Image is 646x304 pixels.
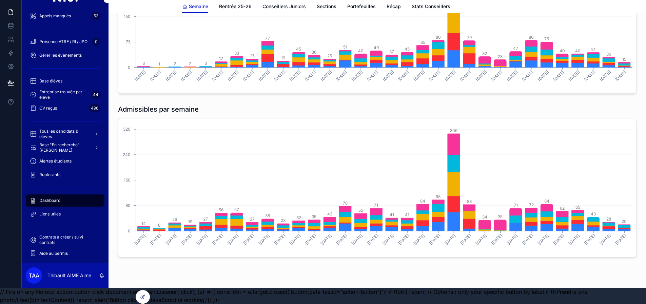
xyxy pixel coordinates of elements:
span: Entreprise trouvée par élève [39,89,88,100]
div: 44 [91,91,100,99]
a: Liens utiles [26,208,104,220]
a: Gérer les évènements [26,49,104,61]
tspan: 45 [405,46,410,52]
a: Base "En recherche" [PERSON_NAME] [26,141,104,154]
tspan: 36 [312,50,316,55]
div: 53 [92,12,100,20]
tspan: [DATE] [521,69,534,82]
tspan: 3 [142,61,145,66]
tspan: [DATE] [351,69,364,82]
tspan: 40 [358,48,364,53]
tspan: [DATE] [319,69,332,82]
h1: Admissibles par semaine [118,104,199,114]
tspan: 80 [436,35,441,40]
tspan: [DATE] [475,69,488,82]
tspan: 80 [529,35,534,40]
tspan: 62 [560,206,565,211]
span: Semaine [189,3,208,10]
span: Base "En recherche" [PERSON_NAME] [39,142,89,153]
tspan: [DATE] [196,233,209,246]
tspan: [DATE] [211,233,224,246]
tspan: [DATE] [490,69,503,82]
tspan: [DATE] [506,69,518,82]
span: Contrats à créer / suivi contrats [39,234,98,245]
a: Portefeuilles [347,0,376,14]
tspan: [DATE] [227,233,239,246]
tspan: 8 [158,223,160,228]
tspan: [DATE] [614,69,627,82]
span: Aide au permis [39,251,68,256]
tspan: [DATE] [366,69,379,82]
tspan: [DATE] [227,69,239,82]
tspan: [DATE] [134,233,146,246]
tspan: [DATE] [335,233,348,246]
tspan: 84 [544,198,549,204]
tspan: 35 [498,214,503,219]
tspan: [DATE] [164,233,177,246]
tspan: [DATE] [381,69,394,82]
span: Liens utiles [39,211,61,217]
tspan: 23 [281,218,286,223]
a: Contrats à créer / suivi contrats [26,234,104,246]
tspan: 38 [265,213,270,218]
tspan: 77 [265,36,270,41]
tspan: [DATE] [428,69,441,82]
tspan: 25 [327,53,332,58]
tspan: 47 [513,46,518,51]
tspan: [DATE] [319,233,332,246]
tspan: 34 [482,214,487,220]
a: Sections [317,0,336,14]
a: Tous les candidats & eleves [26,128,104,140]
tspan: [DATE] [196,69,209,82]
tspan: [DATE] [289,69,301,82]
tspan: [DATE] [366,233,379,246]
a: Récap [387,0,401,14]
a: Entreprise trouvée par élève44 [26,89,104,101]
tspan: [DATE] [506,233,518,246]
tspan: [DATE] [381,233,394,246]
tspan: [DATE] [475,233,488,246]
tspan: [DATE] [149,233,162,246]
tspan: 32 [482,51,487,56]
span: Rupturants [39,172,60,177]
div: 496 [89,104,100,112]
tspan: [DATE] [289,233,301,246]
tspan: [DATE] [599,69,611,82]
tspan: [DATE] [304,69,317,82]
tspan: 78 [343,201,348,206]
tspan: [DATE] [351,233,364,246]
tspan: [DATE] [242,69,255,82]
span: Présence ATRE / RI / JPO [39,39,87,44]
tspan: 33 [234,51,239,56]
a: CV reçus496 [26,102,104,114]
tspan: 160 [124,177,131,183]
a: Alertes étudiants [26,155,104,167]
tspan: 40 [560,48,565,53]
tspan: [DATE] [180,233,193,246]
tspan: [DATE] [583,233,596,246]
tspan: 41 [405,212,409,217]
tspan: 32 [296,215,301,220]
span: Sections [317,3,336,10]
tspan: [DATE] [211,69,224,82]
tspan: [DATE] [444,233,456,246]
tspan: 80 [125,203,131,208]
tspan: 306 [450,128,457,133]
tspan: 57 [234,207,239,212]
tspan: 75 [126,39,131,44]
tspan: 71 [514,203,518,208]
tspan: 43 [591,211,596,216]
tspan: 27 [250,216,255,222]
tspan: [DATE] [444,69,456,82]
tspan: 19 [188,219,192,224]
tspan: [DATE] [273,69,286,82]
tspan: [DATE] [552,233,565,246]
tspan: [DATE] [164,69,177,82]
tspan: 43 [327,211,332,216]
p: Thibault AIME Aime [47,272,91,279]
tspan: [DATE] [180,69,193,82]
tspan: 150 [124,14,131,19]
tspan: [DATE] [413,69,426,82]
span: Stats Conseillers [412,3,450,10]
span: Appels manqués [39,13,71,19]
